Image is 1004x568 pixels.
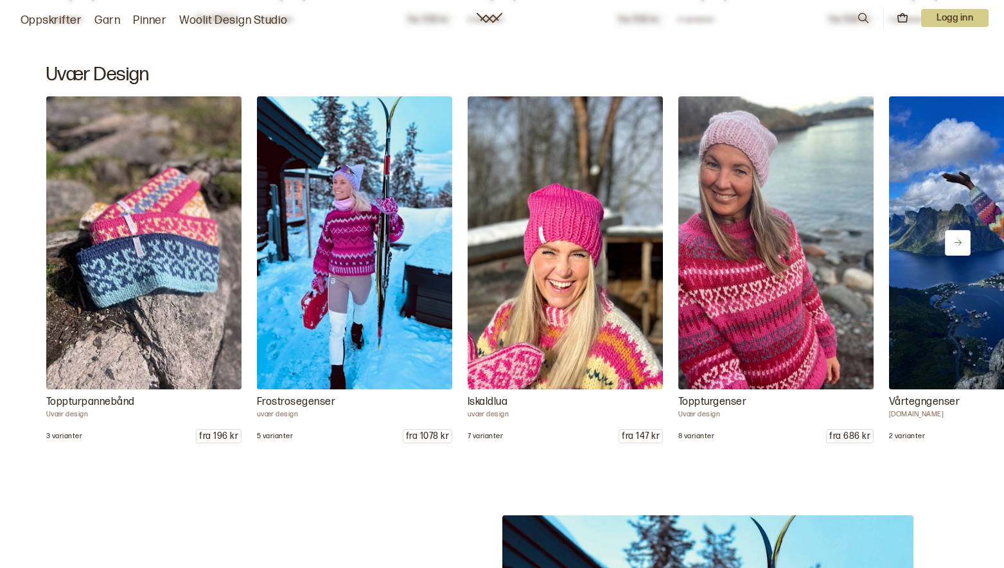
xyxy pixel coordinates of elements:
img: Uvær design Topptpannebånd Bruk opp restegarnet! Toppturpannebåndet er et enkelt og behagelig pan... [46,96,242,389]
p: fra 686 kr [827,430,873,443]
p: fra 196 kr [197,430,241,443]
p: 7 varianter [468,432,503,441]
p: uvær design [468,410,663,419]
p: Uvær design [678,410,874,419]
img: Uvær design Toppturgenser Toppturgenseren er en fargerik og fin genser som passer perfekt til din... [678,96,874,389]
a: Pinner [133,12,166,30]
p: 2 varianter [889,432,925,441]
p: Toppturgenser [678,395,874,410]
p: fra 147 kr [619,430,662,443]
a: Uvær design Topptpannebånd Bruk opp restegarnet! Toppturpannebåndet er et enkelt og behagelig pan... [46,96,242,443]
p: 5 varianter [257,432,293,441]
a: Woolit Design Studio [179,12,288,30]
a: Garn [94,12,120,30]
p: Frostrosegenser [257,395,452,410]
a: uvær design Iskaldlua Iskaldlua er en enkel og raskstrikket lue som passer perfekt for deg som er... [468,96,663,443]
a: uvær design Frosegenser OBS! Alle genserne på bildene er strikket i Drops Snow, annen garninfo er... [257,96,452,443]
h2: Uvær Design [46,63,958,86]
p: 8 varianter [678,432,714,441]
a: Woolit [477,13,502,23]
a: Oppskrifter [21,12,82,30]
p: 3 varianter [46,432,82,441]
img: uvær design Frosegenser OBS! Alle genserne på bildene er strikket i Drops Snow, annen garninfo er... [257,96,452,389]
p: Iskaldlua [468,395,663,410]
p: Logg inn [921,9,989,27]
p: Toppturpannebånd [46,395,242,410]
p: Uvær design [46,410,242,419]
p: uvær design [257,410,452,419]
a: Uvær design Toppturgenser Toppturgenseren er en fargerik og fin genser som passer perfekt til din... [678,96,874,443]
img: uvær design Iskaldlua Iskaldlua er en enkel og raskstrikket lue som passer perfekt for deg som er... [468,96,663,389]
p: fra 1078 kr [403,430,452,443]
button: User dropdown [921,9,989,27]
